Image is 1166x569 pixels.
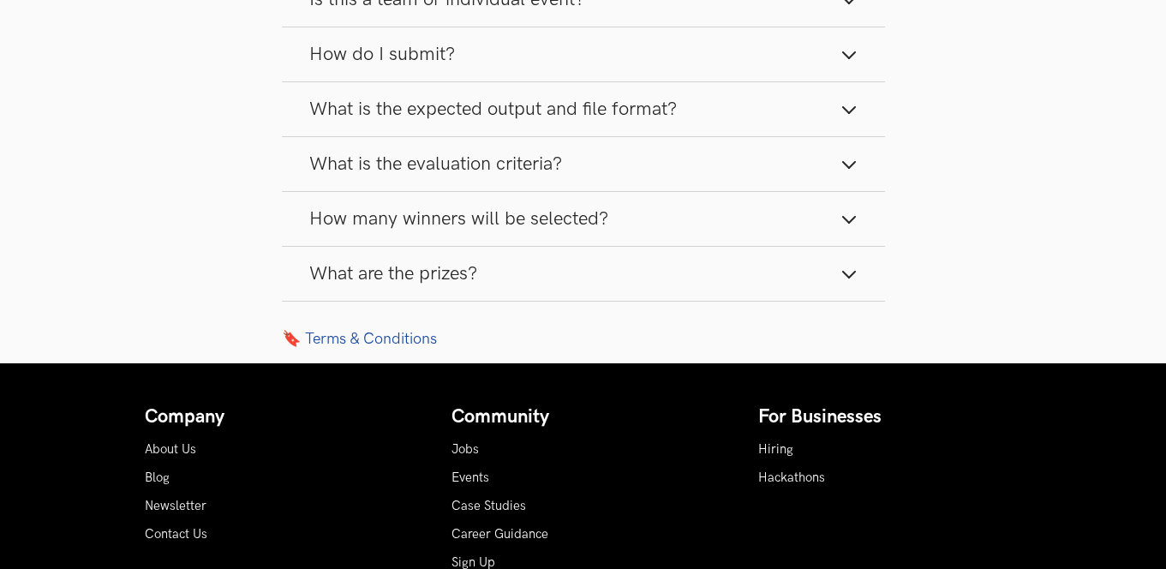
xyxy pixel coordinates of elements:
a: Case Studies [451,499,526,513]
button: How many winners will be selected? [282,192,885,246]
a: Jobs [451,442,479,457]
button: What is the evaluation criteria? [282,137,885,191]
button: How do I submit? [282,27,885,81]
h4: Community [451,406,715,428]
a: Blog [145,470,170,485]
a: About Us [145,442,196,457]
a: Newsletter [145,499,206,513]
span: How many winners will be selected? [309,207,608,231]
span: What is the evaluation criteria? [309,153,562,176]
span: How do I submit? [309,43,455,66]
a: Career Guidance [451,527,548,542]
h4: For Businesses [758,406,1022,428]
span: What are the prizes? [309,262,477,285]
span: What is the expected output and file format? [309,98,677,121]
a: Contact Us [145,527,207,542]
a: 🔖 Terms & Conditions [282,329,885,348]
a: Events [451,470,489,485]
a: Hiring [758,442,793,457]
a: Hackathons [758,470,825,485]
button: What is the expected output and file format? [282,82,885,136]
h4: Company [145,406,409,428]
button: What are the prizes? [282,247,885,301]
